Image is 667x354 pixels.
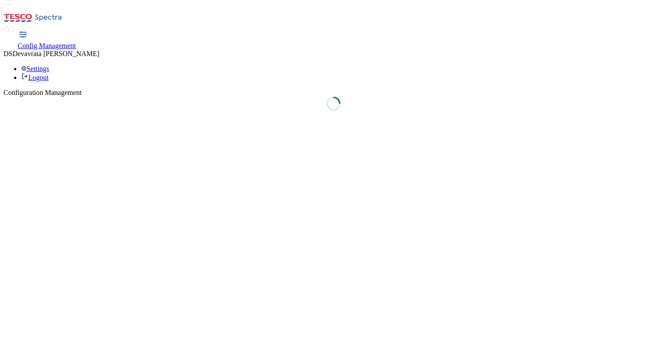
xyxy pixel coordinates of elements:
[4,89,663,97] div: Configuration Management
[18,42,76,49] span: Config Management
[4,50,12,57] span: DS
[21,65,49,72] a: Settings
[18,31,76,50] a: Config Management
[21,74,49,81] a: Logout
[12,50,99,57] span: Devavrata [PERSON_NAME]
